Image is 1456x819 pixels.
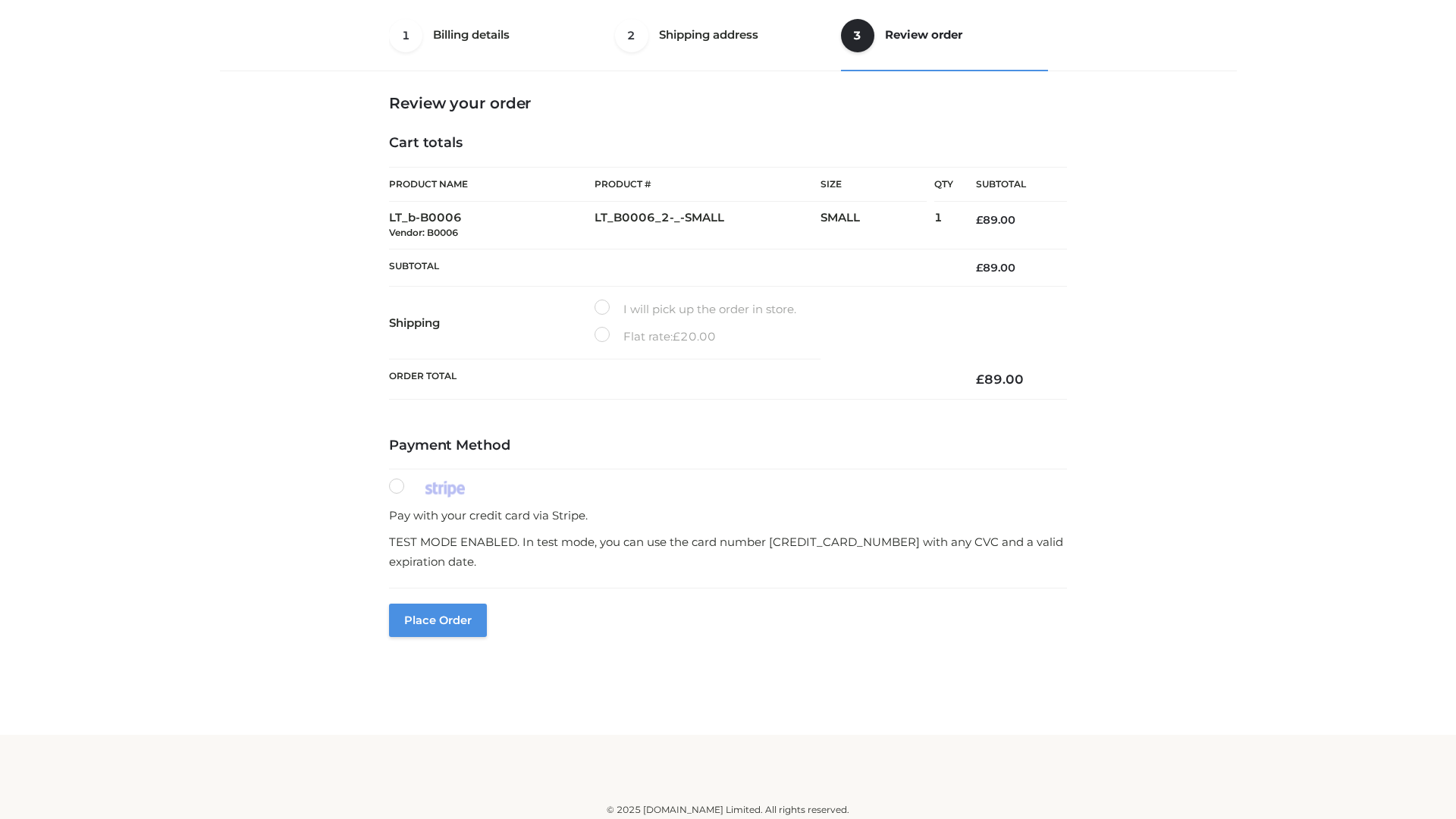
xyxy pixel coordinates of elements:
td: SMALL [821,202,934,249]
h3: Review your order [389,94,1067,112]
small: Vendor: B0006 [389,227,458,238]
td: LT_b-B0006 [389,202,595,249]
bdi: 89.00 [976,261,1015,275]
h4: Payment Method [389,438,1067,454]
button: Place order [389,604,487,637]
span: £ [976,261,983,275]
p: Pay with your credit card via Stripe. [389,506,1067,526]
div: © 2025 [DOMAIN_NAME] Limited. All rights reserved. [225,802,1231,817]
th: Product # [595,167,821,202]
th: Qty [934,167,953,202]
span: £ [976,213,983,227]
th: Product Name [389,167,595,202]
td: 1 [934,202,953,249]
bdi: 89.00 [976,372,1024,387]
th: Order Total [389,359,953,400]
th: Size [821,168,927,202]
th: Shipping [389,287,595,359]
h4: Cart totals [389,135,1067,152]
bdi: 89.00 [976,213,1015,227]
th: Subtotal [389,249,953,286]
th: Subtotal [953,168,1067,202]
label: Flat rate: [595,327,716,347]
span: £ [976,372,984,387]
label: I will pick up the order in store. [595,300,796,319]
p: TEST MODE ENABLED. In test mode, you can use the card number [CREDIT_CARD_NUMBER] with any CVC an... [389,532,1067,571]
span: £ [673,329,680,344]
td: LT_B0006_2-_-SMALL [595,202,821,249]
bdi: 20.00 [673,329,716,344]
